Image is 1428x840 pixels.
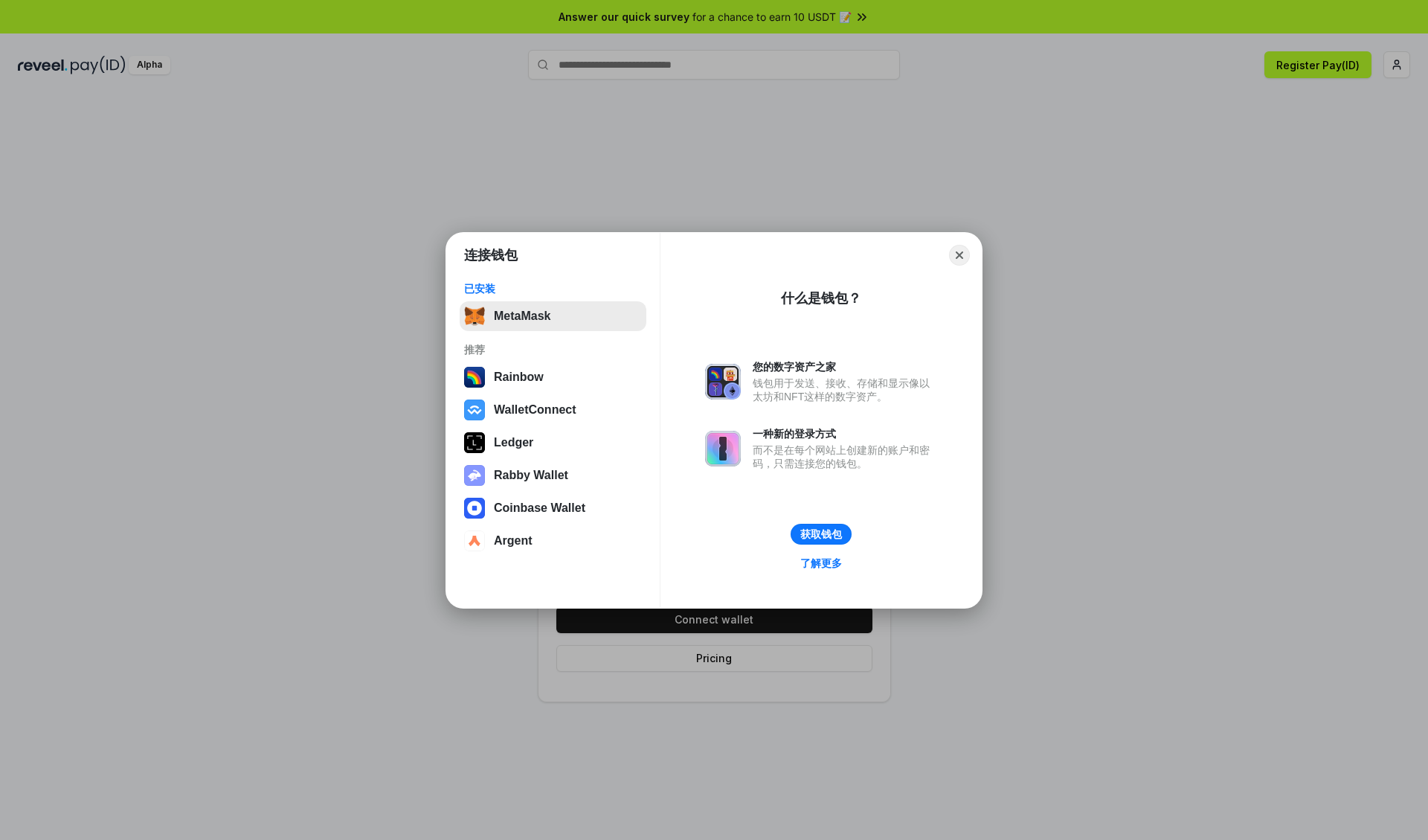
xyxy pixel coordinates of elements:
[494,310,550,323] div: MetaMask
[460,526,646,556] button: Argent
[800,528,842,541] div: 获取钱包
[753,443,937,470] div: 而不是在每个网站上创建新的账户和密码，只需连接您的钱包。
[800,557,842,570] div: 了解更多
[705,364,741,400] img: svg+xml,%3Csvg%20xmlns%3D%22http%3A%2F%2Fwww.w3.org%2F2000%2Fsvg%22%20fill%3D%22none%22%20viewBox...
[791,554,851,573] a: 了解更多
[464,498,485,519] img: svg+xml,%3Csvg%20width%3D%2228%22%20height%3D%2228%22%20viewBox%3D%220%200%2028%2028%22%20fill%3D...
[464,367,485,388] img: svg+xml,%3Csvg%20width%3D%22120%22%20height%3D%22120%22%20viewBox%3D%220%200%20120%20120%22%20fil...
[460,461,646,490] button: Rabby Wallet
[705,431,741,467] img: svg+xml,%3Csvg%20xmlns%3D%22http%3A%2F%2Fwww.w3.org%2F2000%2Fsvg%22%20fill%3D%22none%22%20viewBox...
[494,371,544,384] div: Rainbow
[460,301,646,331] button: MetaMask
[494,501,585,515] div: Coinbase Wallet
[464,282,642,295] div: 已安装
[464,306,485,327] img: svg+xml,%3Csvg%20fill%3D%22none%22%20height%3D%2233%22%20viewBox%3D%220%200%2035%2033%22%20width%...
[460,428,646,458] button: Ledger
[494,403,576,417] div: WalletConnect
[753,360,937,373] div: 您的数字资产之家
[460,395,646,425] button: WalletConnect
[781,289,861,307] div: 什么是钱包？
[464,530,485,551] img: svg+xml,%3Csvg%20width%3D%2228%22%20height%3D%2228%22%20viewBox%3D%220%200%2028%2028%22%20fill%3D...
[464,246,518,264] h1: 连接钱包
[460,362,646,392] button: Rainbow
[494,534,533,548] div: Argent
[460,493,646,523] button: Coinbase Wallet
[494,469,568,482] div: Rabby Wallet
[791,524,852,545] button: 获取钱包
[494,436,533,449] div: Ledger
[753,376,937,403] div: 钱包用于发送、接收、存储和显示像以太坊和NFT这样的数字资产。
[464,465,485,486] img: svg+xml,%3Csvg%20xmlns%3D%22http%3A%2F%2Fwww.w3.org%2F2000%2Fsvg%22%20fill%3D%22none%22%20viewBox...
[464,343,642,356] div: 推荐
[464,432,485,453] img: svg+xml,%3Csvg%20xmlns%3D%22http%3A%2F%2Fwww.w3.org%2F2000%2Fsvg%22%20width%3D%2228%22%20height%3...
[464,400,485,420] img: svg+xml,%3Csvg%20width%3D%2228%22%20height%3D%2228%22%20viewBox%3D%220%200%2028%2028%22%20fill%3D...
[753,427,937,440] div: 一种新的登录方式
[949,245,970,266] button: Close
